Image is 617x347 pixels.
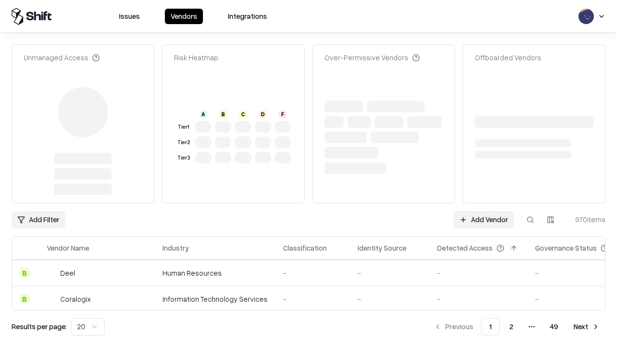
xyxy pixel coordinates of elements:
div: Tier 3 [176,154,191,162]
div: 970 items [567,214,605,225]
div: Over-Permissive Vendors [324,53,420,63]
div: A [200,110,207,118]
div: - [283,294,342,304]
div: Vendor Name [47,243,89,253]
div: Deel [60,268,75,278]
div: B [20,294,29,304]
div: Risk Heatmap [174,53,218,63]
div: Tier 1 [176,123,191,131]
div: - [358,294,422,304]
div: - [283,268,342,278]
div: B [219,110,227,118]
div: F [279,110,286,118]
div: Tier 2 [176,138,191,147]
a: Add Vendor [454,211,514,228]
div: Coralogix [60,294,91,304]
button: 1 [481,318,500,335]
div: C [239,110,247,118]
button: Integrations [222,9,273,24]
div: - [437,294,520,304]
button: Add Filter [12,211,65,228]
button: Next [568,318,605,335]
div: Detected Access [437,243,493,253]
button: Issues [113,9,146,24]
div: Information Technology Services [162,294,268,304]
div: - [437,268,520,278]
div: Governance Status [535,243,597,253]
div: Human Resources [162,268,268,278]
p: Results per page: [12,321,67,332]
button: 49 [542,318,566,335]
div: Offboarded Vendors [475,53,541,63]
div: D [259,110,267,118]
div: B [20,268,29,278]
img: Deel [47,268,56,278]
div: Unmanaged Access [24,53,100,63]
div: - [358,268,422,278]
div: Identity Source [358,243,406,253]
button: Vendors [165,9,203,24]
button: 2 [502,318,521,335]
img: Coralogix [47,294,56,304]
div: Industry [162,243,189,253]
nav: pagination [428,318,605,335]
div: Classification [283,243,327,253]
